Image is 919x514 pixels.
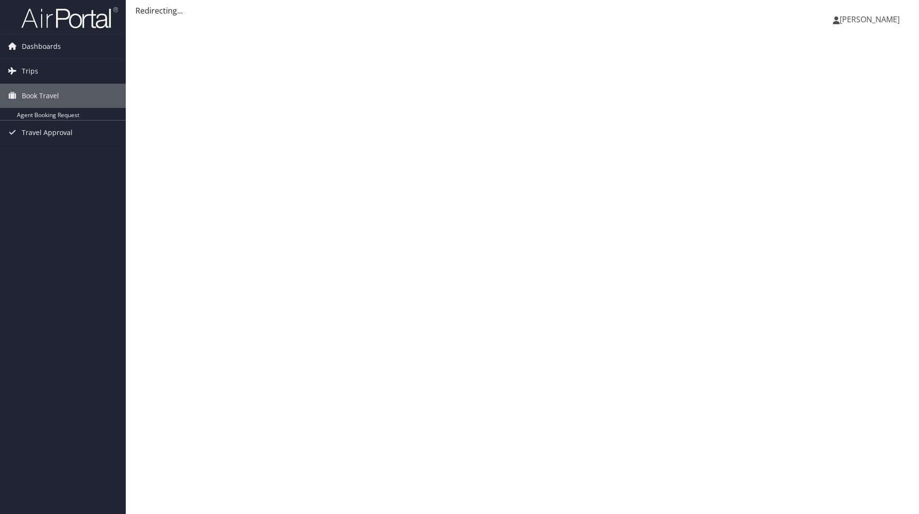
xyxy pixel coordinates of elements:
span: [PERSON_NAME] [840,14,900,25]
span: Book Travel [22,84,59,108]
div: Redirecting... [135,5,909,16]
img: airportal-logo.png [21,6,118,29]
span: Trips [22,59,38,83]
a: [PERSON_NAME] [833,5,909,34]
span: Dashboards [22,34,61,59]
span: Travel Approval [22,121,73,145]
